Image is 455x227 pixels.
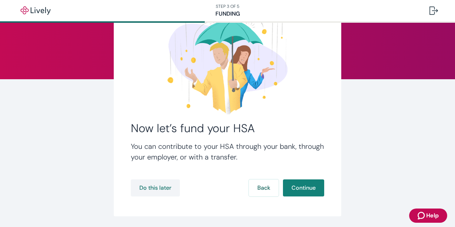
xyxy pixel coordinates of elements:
img: Lively [16,6,55,15]
button: Zendesk support iconHelp [409,209,447,223]
h4: You can contribute to your HSA through your bank, through your employer, or with a transfer. [131,141,324,162]
h2: Now let’s fund your HSA [131,121,324,135]
span: Help [426,211,439,220]
button: Log out [424,2,444,19]
button: Continue [283,179,324,196]
button: Do this later [131,179,180,196]
button: Back [249,179,279,196]
svg: Zendesk support icon [418,211,426,220]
